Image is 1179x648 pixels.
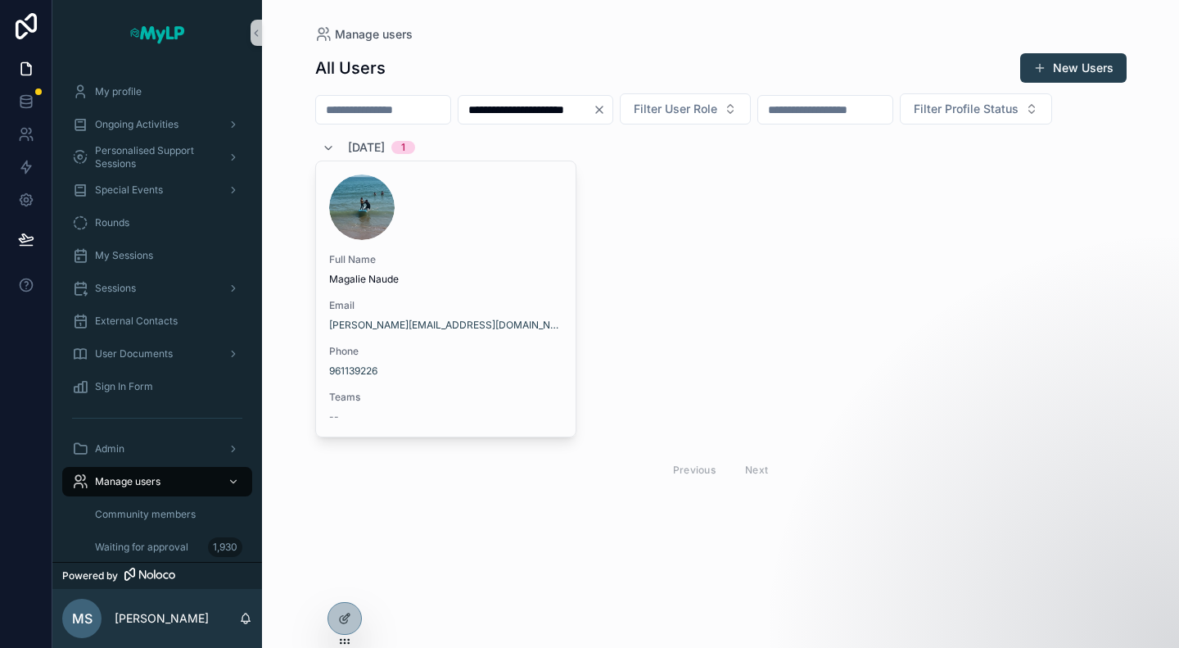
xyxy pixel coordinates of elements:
[129,20,186,46] img: App logo
[95,347,173,360] span: User Documents
[329,410,339,424] span: --
[62,110,252,139] a: Ongoing Activities
[95,442,124,455] span: Admin
[72,609,93,628] span: MS
[634,101,717,117] span: Filter User Role
[82,532,252,562] a: Waiting for approval1,930
[62,274,252,303] a: Sessions
[208,537,242,557] div: 1,930
[329,319,563,332] a: [PERSON_NAME][EMAIL_ADDRESS][DOMAIN_NAME]
[52,66,262,562] div: scrollable content
[329,365,377,378] a: 961139226
[95,541,188,554] span: Waiting for approval
[95,118,178,131] span: Ongoing Activities
[335,26,413,43] span: Manage users
[95,184,163,197] span: Special Events
[401,141,405,154] div: 1
[95,216,129,229] span: Rounds
[329,345,563,358] span: Phone
[315,161,577,437] a: Full NameMagalie NaudeEmail[PERSON_NAME][EMAIL_ADDRESS][DOMAIN_NAME]Phone961139226Teams--
[329,253,563,266] span: Full Name
[95,315,178,328] span: External Contacts
[62,175,252,205] a: Special Events
[914,101,1019,117] span: Filter Profile Status
[900,93,1052,125] button: Select Button
[95,508,196,521] span: Community members
[62,467,252,496] a: Manage users
[62,372,252,401] a: Sign In Form
[329,391,563,404] span: Teams
[95,475,160,488] span: Manage users
[62,339,252,369] a: User Documents
[95,85,142,98] span: My profile
[593,103,612,116] button: Clear
[52,562,262,589] a: Powered by
[95,282,136,295] span: Sessions
[62,434,252,464] a: Admin
[62,143,252,172] a: Personalised Support Sessions
[115,610,209,627] p: [PERSON_NAME]
[95,380,153,393] span: Sign In Form
[348,139,385,156] span: [DATE]
[62,569,118,582] span: Powered by
[62,208,252,238] a: Rounds
[62,77,252,106] a: My profile
[329,299,563,312] span: Email
[315,26,413,43] a: Manage users
[329,273,563,286] span: Magalie Naude
[62,306,252,336] a: External Contacts
[95,144,215,170] span: Personalised Support Sessions
[315,57,386,79] h1: All Users
[1020,53,1127,83] button: New Users
[82,500,252,529] a: Community members
[620,93,751,125] button: Select Button
[62,241,252,270] a: My Sessions
[95,249,153,262] span: My Sessions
